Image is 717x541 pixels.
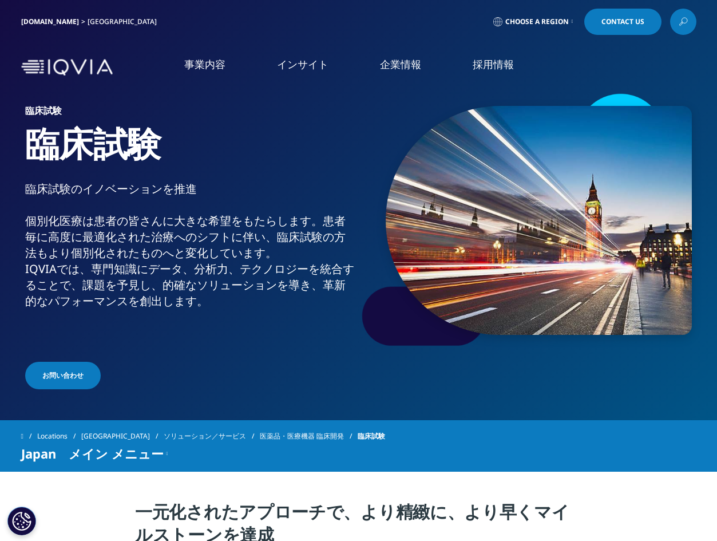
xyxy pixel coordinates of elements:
button: Cookie 設定 [7,507,36,535]
a: ソリューション／サービス [164,426,260,447]
nav: Primary [117,40,696,94]
a: 事業内容 [184,57,225,72]
a: インサイト [277,57,328,72]
h6: 臨床試験 [25,106,354,122]
a: 採用情報 [473,57,514,72]
span: 臨床試験 [358,426,385,447]
div: [GEOGRAPHIC_DATA] [88,17,161,26]
a: 医薬品・医療機器 臨床開発 [260,426,358,447]
a: Contact Us [584,9,661,35]
span: Japan メイン メニュー [21,447,164,460]
a: Locations [37,426,81,447]
span: Contact Us [601,18,644,25]
div: 臨床試験のイノベーションを推進 個別化医療は患者の皆さんに大きな希望をもたらします。患者毎に高度に最適化された治療へのシフトに伴い、臨床試験の方法もより個別化されたものへと変化しています。 IQ... [25,181,354,341]
h1: 臨床試験 [25,122,354,181]
a: お問い合わせ [25,362,101,389]
a: 企業情報 [380,57,421,72]
a: [DOMAIN_NAME] [21,17,79,26]
span: お問い合わせ [42,370,84,381]
img: 902_light-trails-on-road-in-london-city-at-night.jpg [386,106,692,335]
a: [GEOGRAPHIC_DATA] [81,426,164,447]
span: Choose a Region [505,17,569,26]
